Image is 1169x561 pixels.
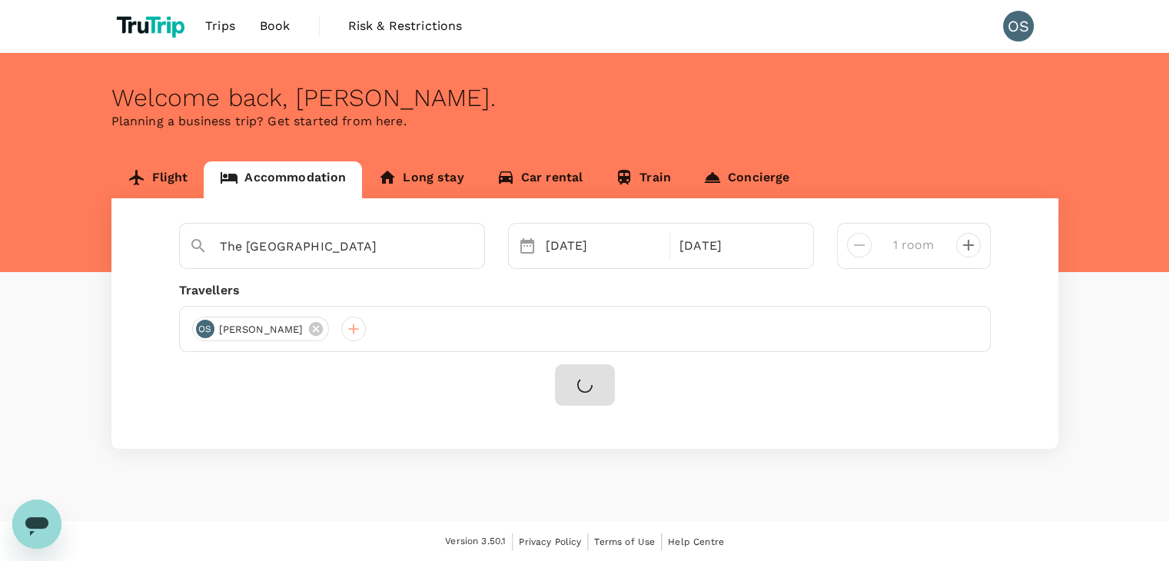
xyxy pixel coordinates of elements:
[205,17,235,35] span: Trips
[111,9,194,43] img: TruTrip logo
[348,17,463,35] span: Risk & Restrictions
[111,161,204,198] a: Flight
[480,161,599,198] a: Car rental
[192,317,330,341] div: OS[PERSON_NAME]
[111,84,1058,112] div: Welcome back , [PERSON_NAME] .
[540,231,667,261] div: [DATE]
[260,17,291,35] span: Book
[12,500,61,549] iframe: Button to launch messaging window
[362,161,480,198] a: Long stay
[111,112,1058,131] p: Planning a business trip? Get started from here.
[210,322,313,337] span: [PERSON_NAME]
[956,233,981,257] button: decrease
[1003,11,1034,41] div: OS
[519,536,581,547] span: Privacy Policy
[668,533,724,550] a: Help Centre
[179,281,991,300] div: Travellers
[204,161,362,198] a: Accommodation
[594,533,655,550] a: Terms of Use
[220,234,432,258] input: Search cities, hotels, work locations
[519,533,581,550] a: Privacy Policy
[668,536,724,547] span: Help Centre
[599,161,687,198] a: Train
[884,233,944,257] input: Add rooms
[687,161,805,198] a: Concierge
[445,534,506,549] span: Version 3.50.1
[594,536,655,547] span: Terms of Use
[196,320,214,338] div: OS
[473,245,477,248] button: Open
[673,231,801,261] div: [DATE]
